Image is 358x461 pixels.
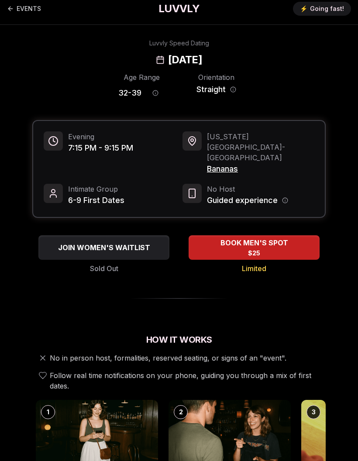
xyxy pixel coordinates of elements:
span: Evening [68,131,133,142]
div: 3 [306,405,320,419]
span: Follow real time notifications on your phone, guiding you through a mix of first dates. [50,370,322,391]
div: 2 [174,405,188,419]
span: Straight [196,83,226,96]
span: No Host [207,184,288,194]
a: LUVVLY [158,2,200,16]
span: JOIN WOMEN'S WAITLIST [56,242,152,253]
span: 6-9 First Dates [68,194,124,206]
img: "Hey, are you Max?" [169,400,291,461]
button: Age range information [146,83,165,103]
span: Intimate Group [68,184,124,194]
span: No in person host, formalities, reserved seating, or signs of an "event". [50,353,286,363]
img: Arrive & Check In [36,400,158,461]
span: 7:15 PM - 9:15 PM [68,142,133,154]
div: Luvvly Speed Dating [149,39,209,48]
span: Sold Out [90,263,118,274]
button: JOIN WOMEN'S WAITLIST - Sold Out [38,235,169,260]
span: Limited [242,263,266,274]
div: Orientation [193,72,240,83]
span: 32 - 39 [118,87,141,99]
span: BOOK MEN'S SPOT [219,237,290,248]
span: [US_STATE][GEOGRAPHIC_DATA] - [GEOGRAPHIC_DATA] [207,131,314,163]
button: Host information [282,197,288,203]
div: Age Range [118,72,165,83]
h2: [DATE] [168,53,202,67]
span: Guided experience [207,194,278,206]
span: ⚡️ [300,4,307,13]
h2: How It Works [32,334,326,346]
span: Bananas [207,163,314,175]
div: 1 [41,405,55,419]
button: Orientation information [230,86,236,93]
span: $25 [248,249,260,258]
span: Going fast! [310,4,344,13]
button: BOOK MEN'S SPOT - Limited [189,235,320,260]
